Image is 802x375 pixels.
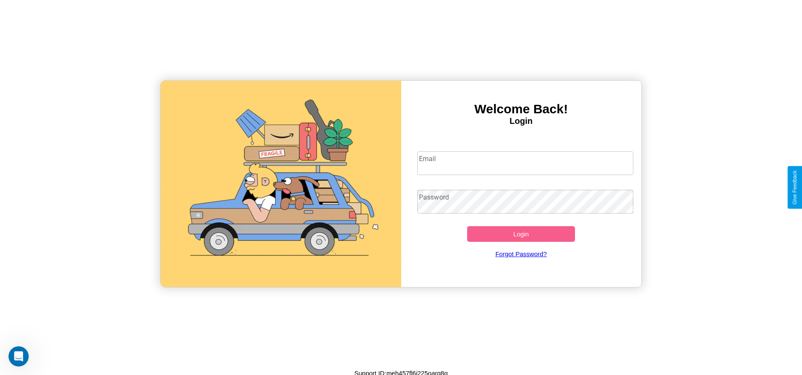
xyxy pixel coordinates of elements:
[401,102,641,116] h3: Welcome Back!
[467,226,575,242] button: Login
[8,346,29,367] iframe: Intercom live chat
[161,81,401,287] img: gif
[413,242,629,266] a: Forgot Password?
[792,170,798,205] div: Give Feedback
[401,116,641,126] h4: Login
